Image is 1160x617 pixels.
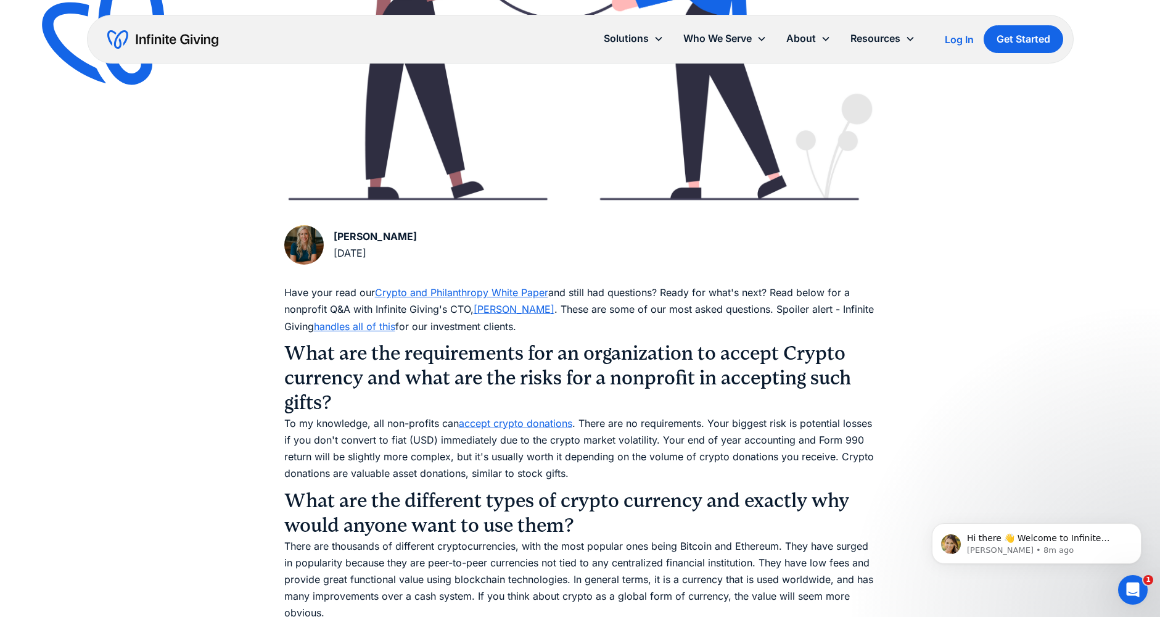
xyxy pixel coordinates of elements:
[594,25,673,52] div: Solutions
[314,320,395,333] a: handles all of this
[841,25,925,52] div: Resources
[284,341,876,415] h3: What are the requirements for an organization to accept Crypto currency and what are the risks fo...
[786,30,816,47] div: About
[683,30,752,47] div: Who We Serve
[850,30,900,47] div: Resources
[107,30,218,49] a: home
[604,30,649,47] div: Solutions
[776,25,841,52] div: About
[984,25,1063,53] a: Get Started
[913,497,1160,584] iframe: Intercom notifications message
[945,35,974,44] div: Log In
[459,417,572,429] a: accept crypto donations
[284,284,876,335] p: Have your read our and still had questions? Ready for what's next? Read below for a nonprofit Q&A...
[945,32,974,47] a: Log In
[1143,575,1153,585] span: 1
[375,286,548,299] a: Crypto and Philanthropy White Paper
[284,489,876,538] h3: What are the different types of crypto currency and exactly why would anyone want to use them?
[474,303,554,315] a: [PERSON_NAME]
[284,225,417,265] a: [PERSON_NAME][DATE]
[334,228,417,245] div: [PERSON_NAME]
[673,25,776,52] div: Who We Serve
[284,415,876,482] p: To my knowledge, all non-profits can . There are no requirements. Your biggest risk is potential ...
[1118,575,1148,605] iframe: Intercom live chat
[334,245,417,262] div: [DATE]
